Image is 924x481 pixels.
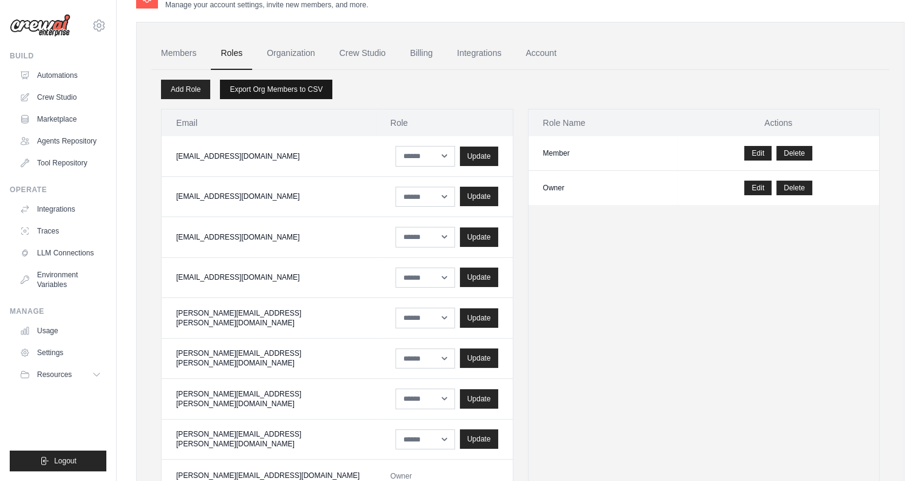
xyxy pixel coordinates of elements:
a: Usage [15,321,106,341]
button: Update [460,429,498,449]
button: Update [460,348,498,368]
button: Logout [10,451,106,471]
a: Members [151,37,206,70]
button: Update [460,268,498,287]
a: Marketplace [15,109,106,129]
span: Owner [391,472,412,480]
a: Edit [744,146,772,161]
a: LLM Connections [15,243,106,263]
th: Actions [677,109,879,136]
span: Logout [54,456,77,466]
td: [PERSON_NAME][EMAIL_ADDRESS][PERSON_NAME][DOMAIN_NAME] [162,379,376,420]
img: Logo [10,14,70,37]
a: Automations [15,66,106,85]
div: Operate [10,185,106,195]
td: [PERSON_NAME][EMAIL_ADDRESS][PERSON_NAME][DOMAIN_NAME] [162,419,376,460]
td: [EMAIL_ADDRESS][DOMAIN_NAME] [162,217,376,258]
button: Delete [776,146,812,161]
button: Delete [776,181,812,195]
a: Integrations [447,37,511,70]
a: Crew Studio [15,88,106,107]
a: Roles [211,37,252,70]
a: Settings [15,343,106,362]
td: [PERSON_NAME][EMAIL_ADDRESS][PERSON_NAME][DOMAIN_NAME] [162,338,376,379]
span: Resources [37,370,72,379]
a: Account [516,37,566,70]
button: Update [460,227,498,247]
td: [EMAIL_ADDRESS][DOMAIN_NAME] [162,136,376,176]
a: Export Org Members to CSV [220,80,332,99]
a: Edit [744,181,772,195]
td: [PERSON_NAME][EMAIL_ADDRESS][PERSON_NAME][DOMAIN_NAME] [162,298,376,339]
td: [EMAIL_ADDRESS][DOMAIN_NAME] [162,257,376,298]
a: Tool Repository [15,153,106,173]
button: Update [460,389,498,409]
a: Environment Variables [15,265,106,294]
a: Crew Studio [330,37,395,70]
td: Member [529,136,678,171]
a: Add Role [161,80,210,99]
td: [EMAIL_ADDRESS][DOMAIN_NAME] [162,176,376,217]
button: Update [460,187,498,206]
a: Billing [400,37,442,70]
td: Owner [529,171,678,206]
a: Organization [257,37,324,70]
th: Role Name [529,109,678,136]
button: Resources [15,365,106,384]
a: Traces [15,221,106,241]
button: Update [460,308,498,328]
a: Integrations [15,199,106,219]
div: Build [10,51,106,61]
button: Update [460,147,498,166]
th: Email [162,109,376,136]
th: Role [376,109,513,136]
div: Manage [10,306,106,316]
a: Agents Repository [15,131,106,151]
